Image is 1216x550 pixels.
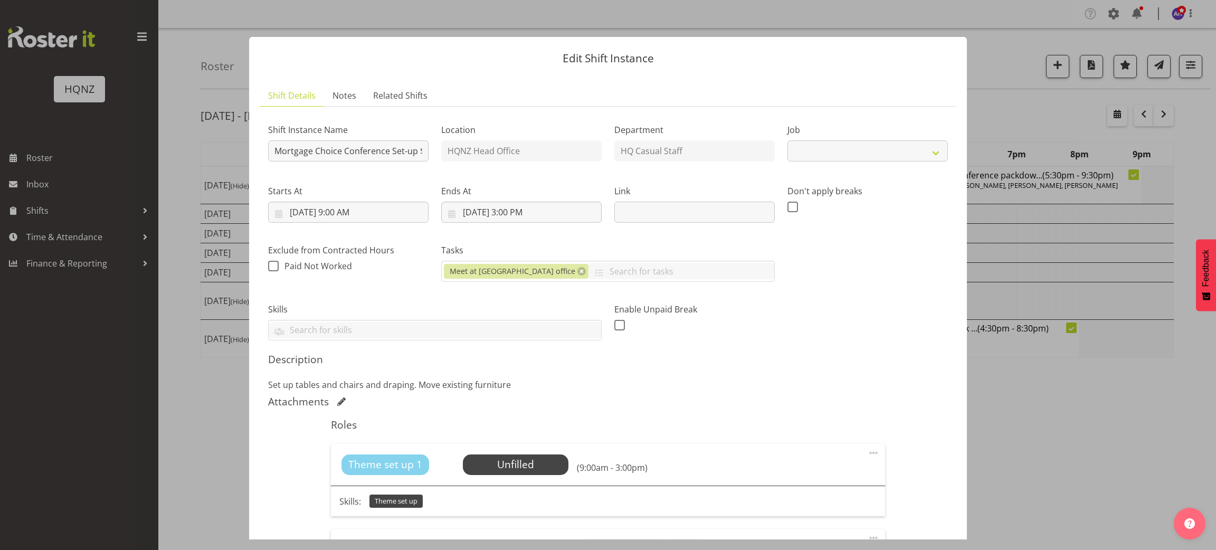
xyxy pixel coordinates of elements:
span: Shift Details [268,89,316,102]
input: Click to select... [268,202,429,223]
h5: Description [268,353,948,366]
label: Link [614,185,775,197]
label: Starts At [268,185,429,197]
span: Feedback [1201,250,1211,287]
h6: (9:00am - 3:00pm) [577,462,648,473]
input: Search for tasks [588,263,774,279]
label: Job [787,124,948,136]
label: Enable Unpaid Break [614,303,775,316]
input: Shift Instance Name [268,140,429,162]
label: Location [441,124,602,136]
label: Exclude from Contracted Hours [268,244,429,257]
span: Meet at [GEOGRAPHIC_DATA] office [450,265,575,277]
label: Department [614,124,775,136]
input: Click to select... [441,202,602,223]
label: Skills [268,303,602,316]
p: Edit Shift Instance [260,53,956,64]
input: Search for skills [269,322,601,338]
label: Tasks [441,244,775,257]
span: Theme set up 1 [348,457,422,472]
span: Unfilled [497,457,534,471]
span: Notes [332,89,356,102]
label: Ends At [441,185,602,197]
label: Shift Instance Name [268,124,429,136]
img: help-xxl-2.png [1184,518,1195,529]
label: Don't apply breaks [787,185,948,197]
span: Paid Not Worked [284,260,352,272]
button: Feedback - Show survey [1196,239,1216,311]
span: Theme set up [375,496,417,506]
p: Skills: [339,495,361,508]
h5: Roles [331,419,885,431]
span: Related Shifts [373,89,427,102]
p: Set up tables and chairs and draping. Move existing furniture [268,378,948,391]
h5: Attachments [268,395,329,408]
